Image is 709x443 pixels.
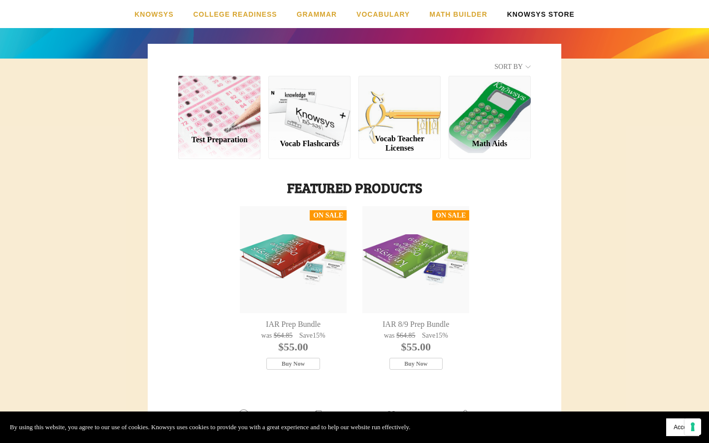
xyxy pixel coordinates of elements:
button: Accept [666,418,699,436]
div: Math Aids [457,139,523,148]
div: Save 15% [419,331,451,340]
a: Favorites [374,409,409,431]
button: Your consent preferences for tracking technologies [684,418,701,435]
span: was [384,332,395,339]
a: Vocab Flashcards [268,76,351,129]
s: $64.85 [274,332,293,339]
a: Vocab Teacher Licenses [358,130,441,159]
a: Vocab Teacher Licenses [358,76,441,129]
a: Track Orders [294,409,341,431]
a: On SaleIAR Prep Bundle [240,206,347,313]
div: Test Preparation [187,135,253,144]
button: Buy Now [266,358,320,370]
a: Math Aids [449,130,531,159]
div: On Sale [436,211,466,221]
a: IAR 8/9 Prep Bundle [362,319,469,330]
a: IAR Prep Bundle [240,319,347,330]
s: $64.85 [396,332,416,339]
a: Test Preparation [178,130,260,159]
div: On Sale [313,211,343,221]
span: was [261,332,272,339]
p: By using this website, you agree to our use of cookies. Knowsys uses cookies to provide you with ... [10,422,410,433]
div: Save 15% [297,331,328,340]
div: Vocab Teacher Licenses [367,134,433,153]
span: Accept [674,424,692,431]
a: Math Aids [449,76,531,129]
a: Shopping Bag. [440,409,490,431]
span: Buy Now [404,360,427,368]
a: On SaleIAR 8/9 Prep Bundle [362,206,469,313]
div: $55.00 [362,340,469,354]
a: My Account [222,409,266,431]
div: $55.00 [240,340,347,354]
span: Buy Now [282,360,305,368]
a: Test Preparation [178,76,260,129]
button: Buy Now [389,358,443,370]
h1: Featured Products [178,179,531,196]
a: Vocab Flashcards [268,130,351,159]
div: Vocab Flashcards [277,139,343,148]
